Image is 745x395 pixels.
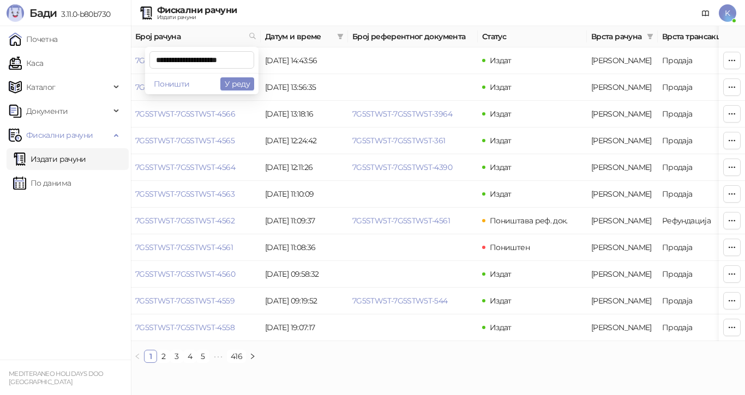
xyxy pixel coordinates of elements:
div: Фискални рачуни [157,6,237,15]
td: Аванс [587,314,658,341]
td: [DATE] 14:43:56 [261,47,348,74]
th: Број референтног документа [348,26,478,47]
a: 416 [227,350,245,362]
td: 7G5STW5T-7G5STW5T-4562 [131,208,261,234]
span: filter [335,28,346,45]
a: 7G5STW5T-7G5STW5T-4566 [135,109,235,119]
span: right [249,353,256,360]
a: По данима [13,172,71,194]
button: У реду [220,77,254,90]
td: [DATE] 09:58:32 [261,261,348,288]
span: Издат [490,136,512,145]
span: Издат [490,296,512,306]
td: [DATE] 13:18:16 [261,101,348,127]
span: Издат [490,269,512,279]
a: 7G5STW5T-7G5STW5T-4390 [352,162,452,172]
li: Претходна страна [131,350,144,363]
a: 7G5STW5T-7G5STW5T-3964 [352,109,452,119]
button: left [131,350,144,363]
li: 5 [196,350,209,363]
td: Аванс [587,101,658,127]
span: filter [647,33,653,40]
span: Поништен [490,242,530,252]
td: [DATE] 13:56:35 [261,74,348,101]
li: Следећа страна [246,350,259,363]
a: 7G5STW5T-7G5STW5T-4568 [135,56,235,65]
td: Аванс [587,181,658,208]
th: Број рачуна [131,26,261,47]
small: MEDITERANEO HOLIDAYS DOO [GEOGRAPHIC_DATA] [9,370,104,386]
td: Аванс [587,288,658,314]
span: left [134,353,141,360]
a: 7G5STW5T-7G5STW5T-4560 [135,269,235,279]
button: Поништи [149,77,194,90]
span: Издат [490,82,512,92]
a: 7G5STW5T-7G5STW5T-544 [352,296,448,306]
a: 2 [158,350,170,362]
td: Аванс [587,47,658,74]
span: Врста трансакције [662,31,735,42]
td: [DATE] 11:10:09 [261,181,348,208]
span: Издат [490,56,512,65]
a: 7G5STW5T-7G5STW5T-361 [352,136,446,145]
td: 7G5STW5T-7G5STW5T-4564 [131,154,261,181]
span: 3.11.0-b80b730 [57,9,110,19]
td: [DATE] 12:11:26 [261,154,348,181]
li: 3 [170,350,183,363]
a: 7G5STW5T-7G5STW5T-4559 [135,296,235,306]
a: 7G5STW5T-7G5STW5T-4561 [352,216,450,226]
li: 416 [227,350,246,363]
td: 7G5STW5T-7G5STW5T-4561 [131,234,261,261]
span: filter [337,33,344,40]
a: 7G5STW5T-7G5STW5T-4563 [135,189,235,199]
li: Следећих 5 Страна [209,350,227,363]
a: 7G5STW5T-7G5STW5T-4561 [135,242,233,252]
a: 7G5STW5T-7G5STW5T-4564 [135,162,235,172]
td: 7G5STW5T-7G5STW5T-4560 [131,261,261,288]
a: 7G5STW5T-7G5STW5T-4567 [135,82,235,92]
span: Бади [29,7,57,20]
a: Почетна [9,28,58,50]
span: Издат [490,189,512,199]
button: right [246,350,259,363]
a: 7G5STW5T-7G5STW5T-4562 [135,216,235,226]
li: 2 [157,350,170,363]
span: Фискални рачуни [26,124,93,146]
td: Аванс [587,208,658,234]
td: 7G5STW5T-7G5STW5T-4558 [131,314,261,341]
span: Издат [490,162,512,172]
span: Документи [26,100,68,122]
a: 5 [197,350,209,362]
span: Издат [490,109,512,119]
th: Статус [478,26,587,47]
li: 4 [183,350,196,363]
span: K [719,4,736,22]
td: 7G5STW5T-7G5STW5T-4565 [131,127,261,154]
img: Logo [7,4,24,22]
span: Каталог [26,76,56,98]
td: [DATE] 09:19:52 [261,288,348,314]
a: Издати рачуни [13,148,86,170]
td: Аванс [587,261,658,288]
a: 7G5STW5T-7G5STW5T-4558 [135,323,235,332]
td: Аванс [587,127,658,154]
span: ••• [209,350,227,363]
td: 7G5STW5T-7G5STW5T-4563 [131,181,261,208]
a: 1 [145,350,157,362]
th: Врста рачуна [587,26,658,47]
div: Издати рачуни [157,15,237,20]
td: 7G5STW5T-7G5STW5T-4566 [131,101,261,127]
td: Аванс [587,74,658,101]
td: [DATE] 12:24:42 [261,127,348,154]
span: Врста рачуна [591,31,642,42]
td: 7G5STW5T-7G5STW5T-4559 [131,288,261,314]
a: 7G5STW5T-7G5STW5T-4565 [135,136,235,145]
td: [DATE] 11:09:37 [261,208,348,234]
span: Број рачуна [135,31,244,42]
a: Документација [697,4,714,22]
span: Поништава реф. док. [490,216,568,226]
td: [DATE] 19:07:17 [261,314,348,341]
a: Каса [9,52,43,74]
span: filter [645,28,656,45]
td: Аванс [587,234,658,261]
